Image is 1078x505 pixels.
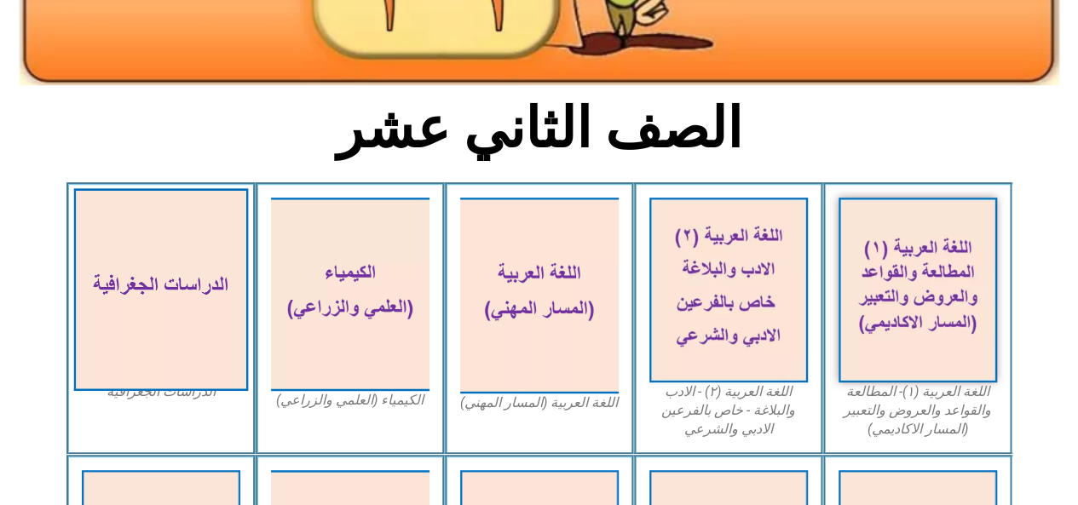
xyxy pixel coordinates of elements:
figcaption: اللغة العربية (المسار المهني) [460,393,619,412]
figcaption: الدراسات الجغرافية [82,382,240,401]
figcaption: اللغة العربية (١)- المطالعة والقواعد والعروض والتعبير (المسار الاكاديمي) [839,382,997,439]
figcaption: الكيمياء (العلمي والزراعي) [271,391,429,410]
img: Arabic12(Vocational_Track)-cover [460,198,619,393]
img: Chemistry12-cover [271,198,429,391]
figcaption: اللغة العربية (٢) - الادب والبلاغة - خاص بالفرعين الادبي والشرعي [649,382,808,439]
h2: الصف الثاني عشر [257,95,821,162]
